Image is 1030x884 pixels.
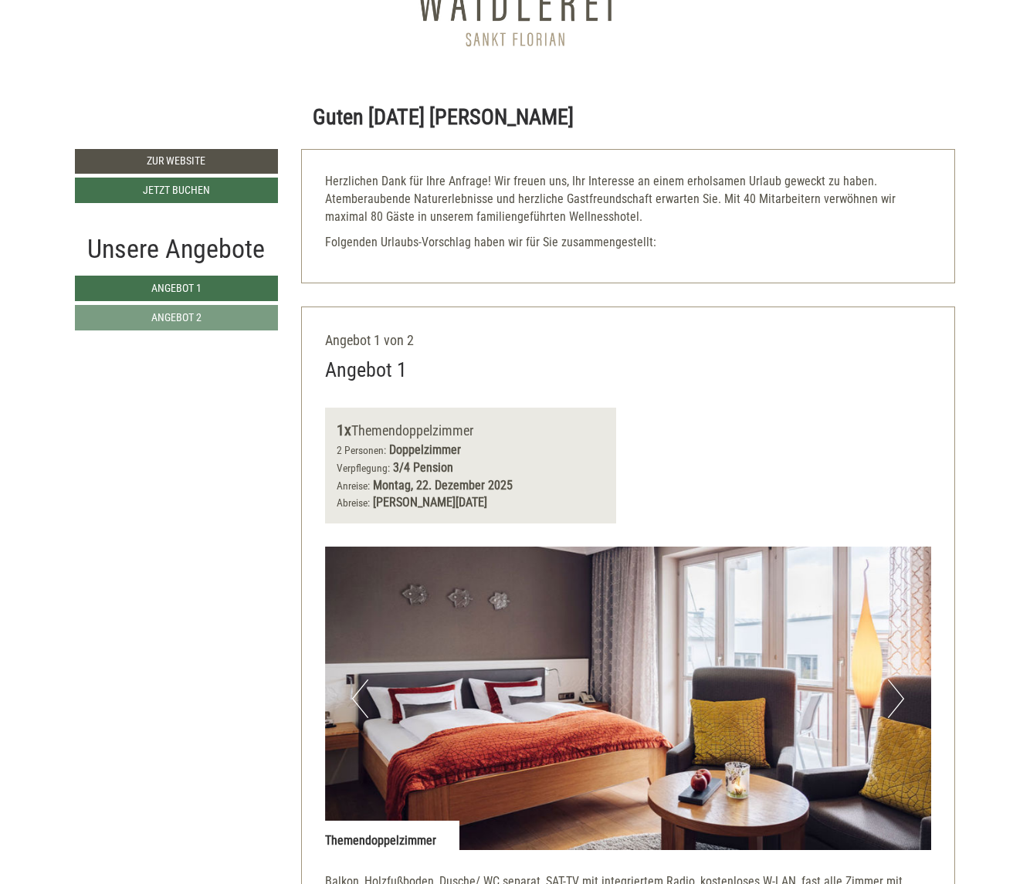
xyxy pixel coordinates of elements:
[325,332,414,348] span: Angebot 1 von 2
[325,547,932,850] img: image
[337,479,370,492] small: Anreise:
[337,444,386,456] small: 2 Personen:
[337,496,370,509] small: Abreise:
[75,230,278,268] div: Unsere Angebote
[325,356,407,384] div: Angebot 1
[337,462,390,474] small: Verpflegung:
[325,173,932,226] p: Herzlichen Dank für Ihre Anfrage! Wir freuen uns, Ihr Interesse an einem erholsamen Urlaub geweck...
[75,149,278,174] a: Zur Website
[373,478,513,493] b: Montag, 22. Dezember 2025
[325,821,459,850] div: Themendoppelzimmer
[389,442,461,457] b: Doppelzimmer
[352,679,368,718] button: Previous
[151,311,202,323] span: Angebot 2
[337,421,351,439] b: 1x
[325,234,932,252] p: Folgenden Urlaubs-Vorschlag haben wir für Sie zusammengestellt:
[373,495,487,510] b: [PERSON_NAME][DATE]
[888,679,904,718] button: Next
[151,282,202,294] span: Angebot 1
[75,178,278,203] a: Jetzt buchen
[313,106,574,130] h1: Guten [DATE] [PERSON_NAME]
[337,419,605,442] div: Themendoppelzimmer
[393,460,453,475] b: 3/4 Pension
